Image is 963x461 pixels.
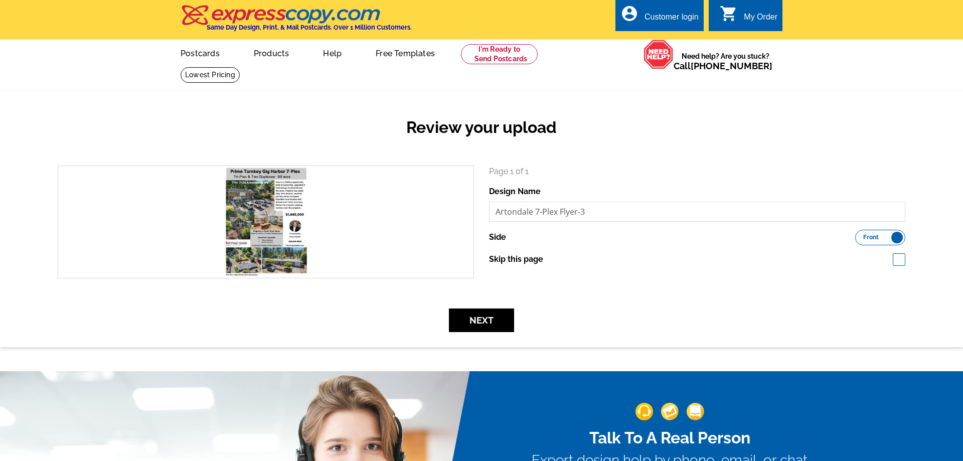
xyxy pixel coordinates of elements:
[532,428,808,447] h2: Talk To A Real Person
[165,41,236,64] a: Postcards
[50,118,913,137] h2: Review your upload
[489,186,541,198] label: Design Name
[687,403,704,420] img: support-img-3_1.png
[620,11,699,24] a: account_circle Customer login
[620,5,638,23] i: account_circle
[181,12,412,31] a: Same Day Design, Print, & Mail Postcards. Over 1 Million Customers.
[674,51,777,71] span: Need help? Are you stuck?
[720,5,738,23] i: shopping_cart
[489,231,506,243] label: Side
[674,61,772,71] span: Call
[489,253,543,265] label: Skip this page
[691,61,772,71] a: [PHONE_NUMBER]
[720,11,777,24] a: shopping_cart My Order
[744,13,777,27] div: My Order
[863,235,879,240] span: Front
[360,41,451,64] a: Free Templates
[449,309,514,332] button: Next
[635,403,653,420] img: support-img-1.png
[644,40,674,69] img: help
[645,13,699,27] div: Customer login
[489,202,905,222] input: File Name
[238,41,305,64] a: Products
[661,403,679,420] img: support-img-2.png
[307,41,358,64] a: Help
[489,166,905,178] p: Page 1 of 1
[207,24,412,31] h4: Same Day Design, Print, & Mail Postcards. Over 1 Million Customers.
